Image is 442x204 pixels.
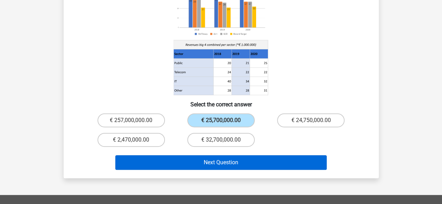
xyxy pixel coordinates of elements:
[97,113,165,127] label: € 257,000,000.00
[97,133,165,147] label: € 2,470,000.00
[277,113,345,127] label: € 24,750,000.00
[115,155,327,170] button: Next Question
[187,113,255,127] label: € 25,700,000.00
[187,133,255,147] label: € 32,700,000.00
[75,96,368,108] h6: Select the correct answer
